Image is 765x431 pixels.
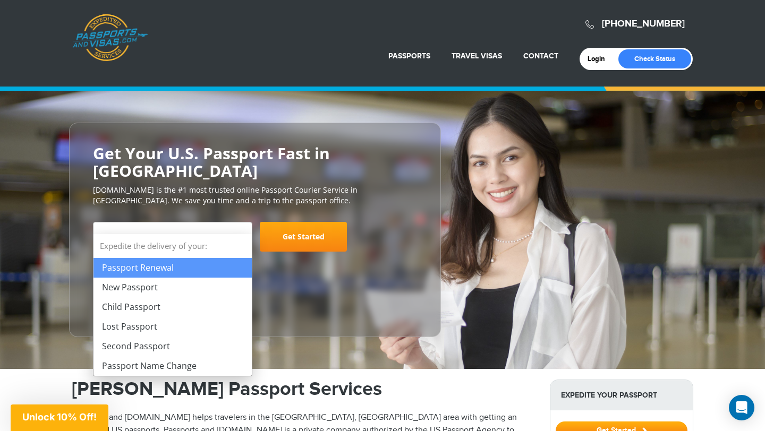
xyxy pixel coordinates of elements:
h1: [PERSON_NAME] Passport Services [72,380,534,399]
li: New Passport [93,278,252,297]
div: Open Intercom Messenger [729,395,754,420]
a: Check Status [618,49,691,68]
a: Passports [388,51,430,61]
p: [DOMAIN_NAME] is the #1 most trusted online Passport Courier Service in [GEOGRAPHIC_DATA]. We sav... [93,185,417,206]
div: Unlock 10% Off! [11,404,108,431]
li: Passport Name Change [93,356,252,376]
a: Travel Visas [452,51,502,61]
a: Contact [523,51,558,61]
a: Get Started [260,222,347,252]
a: Login [588,55,613,63]
li: Lost Passport [93,317,252,337]
span: Select Your Service [101,226,241,256]
span: Select Your Service [101,231,186,244]
h2: Get Your U.S. Passport Fast in [GEOGRAPHIC_DATA] [93,144,417,179]
span: Starting at $199 + government fees [93,257,417,268]
a: Passports & [DOMAIN_NAME] [72,14,148,62]
li: Child Passport [93,297,252,317]
li: Second Passport [93,337,252,356]
strong: Expedite Your Passport [550,380,693,410]
li: Passport Renewal [93,258,252,278]
strong: Expedite the delivery of your: [93,234,252,258]
span: Unlock 10% Off! [22,411,97,423]
span: Select Your Service [93,222,252,252]
a: [PHONE_NUMBER] [602,18,685,30]
li: Expedite the delivery of your: [93,234,252,376]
